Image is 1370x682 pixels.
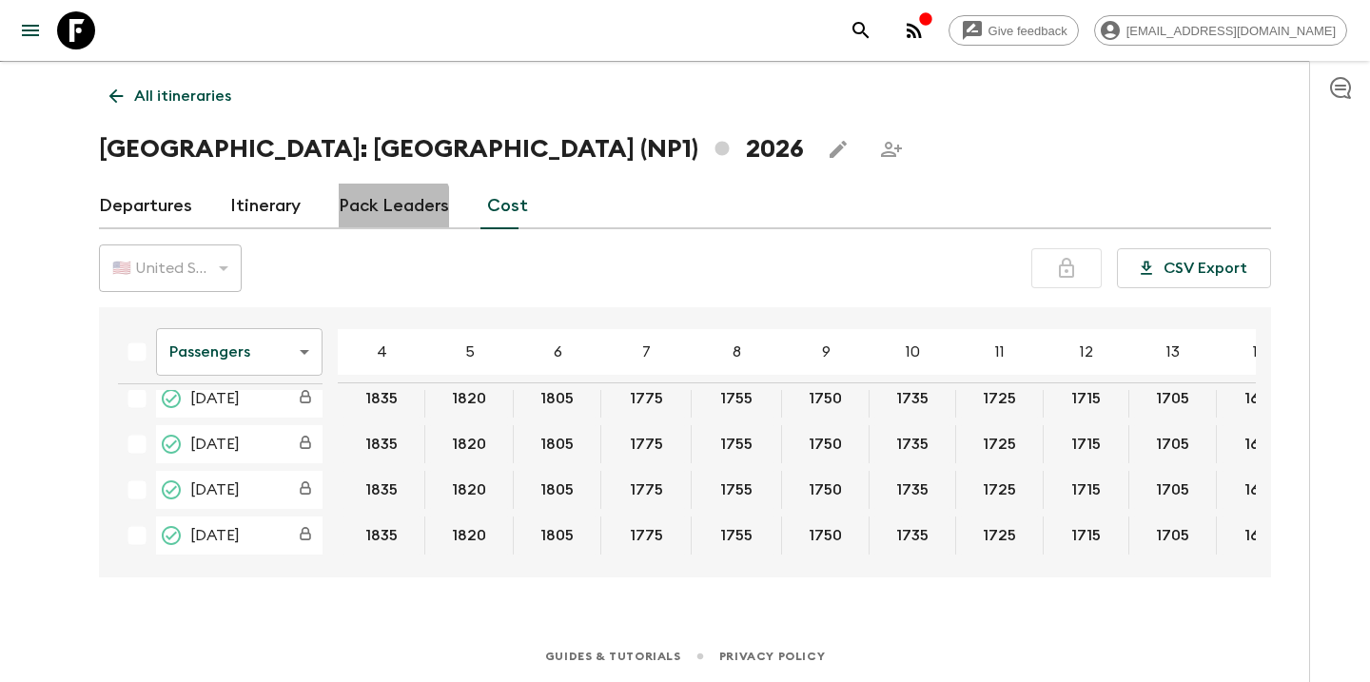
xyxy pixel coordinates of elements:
div: 23 Nov 2026; 14 [1217,516,1304,555]
button: 1735 [873,516,951,555]
span: [DATE] [190,387,240,410]
div: 23 Nov 2026; 5 [425,516,514,555]
div: 19 Oct 2026; 6 [514,380,601,418]
div: 09 Nov 2026; 11 [956,471,1044,509]
button: 1775 [607,516,686,555]
div: 19 Oct 2026; 14 [1217,380,1304,418]
div: 23 Nov 2026; 10 [870,516,956,555]
button: 1685 [1222,425,1300,463]
div: 23 Nov 2026; 12 [1044,516,1129,555]
div: 23 Nov 2026; 4 [338,516,425,555]
div: 09 Nov 2026; 14 [1217,471,1304,509]
div: 26 Oct 2026; 10 [870,425,956,463]
button: 1755 [697,471,775,509]
div: Passengers [156,325,323,379]
p: 13 [1166,341,1180,363]
span: Give feedback [978,24,1078,38]
button: 1835 [342,380,421,418]
span: Share this itinerary [872,130,910,168]
p: 11 [995,341,1005,363]
a: Guides & Tutorials [545,646,681,667]
a: Pack Leaders [339,184,449,229]
button: 1725 [960,516,1039,555]
h1: [GEOGRAPHIC_DATA]: [GEOGRAPHIC_DATA] (NP1) 2026 [99,130,804,168]
button: search adventures [842,11,880,49]
button: 1715 [1048,516,1124,555]
svg: On Sale [160,524,183,547]
p: 7 [642,341,651,363]
div: 23 Nov 2026; 7 [601,516,692,555]
p: 9 [822,341,831,363]
div: 26 Oct 2026; 9 [782,425,870,463]
button: 1820 [429,380,509,418]
button: 1775 [607,380,686,418]
div: 23 Nov 2026; 13 [1129,516,1217,555]
div: Select all [118,333,156,371]
div: 19 Oct 2026; 9 [782,380,870,418]
span: [EMAIL_ADDRESS][DOMAIN_NAME] [1116,24,1346,38]
button: 1750 [786,425,865,463]
a: Departures [99,184,192,229]
button: 1805 [518,380,597,418]
button: 1820 [429,471,509,509]
p: 12 [1080,341,1093,363]
div: 26 Oct 2026; 11 [956,425,1044,463]
div: 09 Nov 2026; 6 [514,471,601,509]
div: Costs are fixed. Reach out to a member of the Flash Pack team to alter these costs. [288,381,323,416]
div: 26 Oct 2026; 6 [514,425,601,463]
p: 8 [733,341,741,363]
p: All itineraries [134,85,231,107]
a: Give feedback [949,15,1079,46]
button: 1725 [960,471,1039,509]
div: 26 Oct 2026; 8 [692,425,782,463]
button: 1805 [518,425,597,463]
div: 19 Oct 2026; 12 [1044,380,1129,418]
div: 19 Oct 2026; 10 [870,380,956,418]
button: 1750 [786,380,865,418]
a: Cost [487,184,528,229]
button: 1705 [1133,471,1212,509]
div: 19 Oct 2026; 7 [601,380,692,418]
div: 09 Nov 2026; 10 [870,471,956,509]
p: 14 [1253,341,1268,363]
a: All itineraries [99,77,242,115]
div: 19 Oct 2026; 4 [338,380,425,418]
div: 19 Oct 2026; 5 [425,380,514,418]
div: 26 Oct 2026; 4 [338,425,425,463]
button: 1775 [607,471,686,509]
svg: On Sale [160,478,183,501]
a: Privacy Policy [719,646,825,667]
button: 1705 [1133,380,1212,418]
button: 1755 [697,380,775,418]
div: 09 Nov 2026; 8 [692,471,782,509]
div: 09 Nov 2026; 5 [425,471,514,509]
button: 1805 [518,516,597,555]
span: [DATE] [190,433,240,456]
button: 1705 [1133,516,1212,555]
div: 26 Oct 2026; 5 [425,425,514,463]
button: 1820 [429,425,509,463]
div: 19 Oct 2026; 13 [1129,380,1217,418]
button: menu [11,11,49,49]
button: 1685 [1222,380,1300,418]
button: 1805 [518,471,597,509]
button: 1715 [1048,380,1124,418]
svg: On Sale [160,433,183,456]
p: 4 [377,341,387,363]
p: 6 [554,341,562,363]
button: 1735 [873,425,951,463]
div: 19 Oct 2026; 11 [956,380,1044,418]
a: Itinerary [230,184,301,229]
p: 5 [465,341,475,363]
div: 19 Oct 2026; 8 [692,380,782,418]
button: 1685 [1222,471,1300,509]
button: 1725 [960,425,1039,463]
div: [EMAIL_ADDRESS][DOMAIN_NAME] [1094,15,1347,46]
div: 09 Nov 2026; 7 [601,471,692,509]
div: 23 Nov 2026; 8 [692,516,782,555]
button: 1750 [786,471,865,509]
button: CSV Export [1117,248,1271,288]
button: 1750 [786,516,865,555]
div: 09 Nov 2026; 13 [1129,471,1217,509]
div: 23 Nov 2026; 6 [514,516,601,555]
